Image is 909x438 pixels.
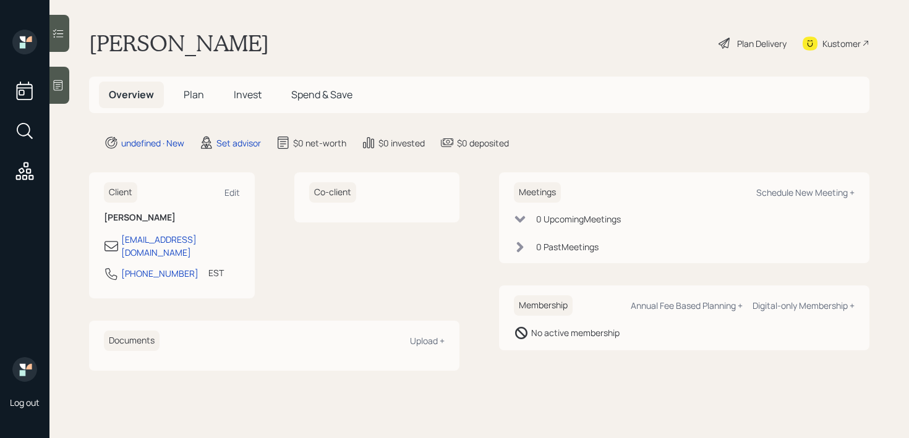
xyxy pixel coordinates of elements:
div: 0 Past Meeting s [536,240,599,253]
div: $0 deposited [457,137,509,150]
div: Upload + [410,335,445,347]
div: Plan Delivery [737,37,787,50]
h6: Meetings [514,182,561,203]
div: Edit [224,187,240,198]
span: Plan [184,88,204,101]
h1: [PERSON_NAME] [89,30,269,57]
div: Schedule New Meeting + [756,187,855,198]
div: No active membership [531,326,620,339]
img: retirable_logo.png [12,357,37,382]
div: Digital-only Membership + [753,300,855,311]
h6: Membership [514,295,573,316]
span: Overview [109,88,154,101]
span: Spend & Save [291,88,352,101]
div: [PHONE_NUMBER] [121,267,198,280]
div: Log out [10,397,40,408]
h6: [PERSON_NAME] [104,213,240,223]
div: $0 invested [378,137,425,150]
div: EST [208,266,224,279]
h6: Documents [104,331,160,351]
div: Kustomer [822,37,861,50]
div: 0 Upcoming Meeting s [536,213,621,225]
div: Set advisor [216,137,261,150]
div: $0 net-worth [293,137,346,150]
h6: Co-client [309,182,356,203]
div: undefined · New [121,137,184,150]
div: [EMAIL_ADDRESS][DOMAIN_NAME] [121,233,240,259]
div: Annual Fee Based Planning + [631,300,743,311]
span: Invest [234,88,262,101]
h6: Client [104,182,137,203]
